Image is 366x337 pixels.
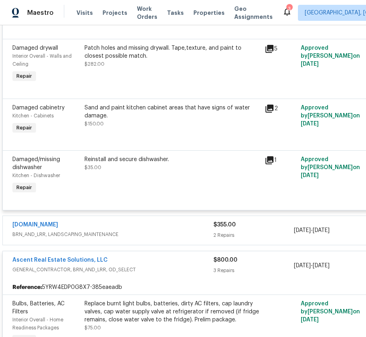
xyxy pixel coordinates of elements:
span: GENERAL_CONTRACTOR, BRN_AND_LRR, OD_SELECT [12,266,213,274]
span: [DATE] [301,317,319,323]
span: Interior Overall - Walls and Ceiling [12,54,72,67]
span: $35.00 [84,165,101,170]
span: Interior Overall - Home Readiness Packages [12,317,63,330]
span: Tasks [167,10,184,16]
a: [DOMAIN_NAME] [12,222,58,228]
div: 2 [265,104,296,113]
span: - [294,226,330,234]
span: Repair [13,72,35,80]
span: Projects [103,9,127,17]
span: [DATE] [294,228,311,233]
span: Bulbs, Batteries, AC Filters [12,301,64,315]
span: $800.00 [213,257,237,263]
span: [DATE] [301,61,319,67]
span: [DATE] [301,173,319,178]
span: Kitchen - Dishwasher [12,173,60,178]
span: Repair [13,124,35,132]
span: Approved by [PERSON_NAME] on [301,45,360,67]
div: 2 Repairs [213,231,294,239]
span: $150.00 [84,121,104,126]
div: Replace burnt light bulbs, batteries, dirty AC filters, cap laundry valves, cap water supply valv... [84,300,260,324]
div: 3 Repairs [213,266,294,274]
span: $75.00 [84,325,101,330]
span: BRN_AND_LRR, LANDSCAPING_MAINTENANCE [12,230,213,238]
span: Visits [76,9,93,17]
span: Maestro [27,9,54,17]
span: Approved by [PERSON_NAME] on [301,157,360,178]
span: [DATE] [294,263,311,268]
div: 1 [265,155,296,165]
span: $282.00 [84,62,105,67]
span: [DATE] [313,228,330,233]
div: Patch holes and missing drywall. Tape,texture, and paint to closest possible match. [84,44,260,60]
span: Kitchen - Cabinets [12,113,54,118]
div: 3 [286,5,292,13]
span: Damaged/missing dishwasher [12,157,60,170]
div: Sand and paint kitchen cabinet areas that have signs of water damage. [84,104,260,120]
b: Reference: [12,283,42,291]
div: 5 [265,44,296,54]
span: [DATE] [313,263,330,268]
span: Damaged cabinetry [12,105,64,111]
span: Damaged drywall [12,45,58,51]
span: Approved by [PERSON_NAME] on [301,105,360,127]
div: Reinstall and secure dishwasher. [84,155,260,163]
span: Approved by [PERSON_NAME] on [301,301,360,323]
span: $355.00 [213,222,236,228]
span: Repair [13,184,35,192]
a: Ascent Real Estate Solutions, LLC [12,257,108,263]
span: Geo Assignments [234,5,273,21]
span: [DATE] [301,121,319,127]
span: Properties [193,9,225,17]
span: - [294,262,330,270]
span: Work Orders [137,5,157,21]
